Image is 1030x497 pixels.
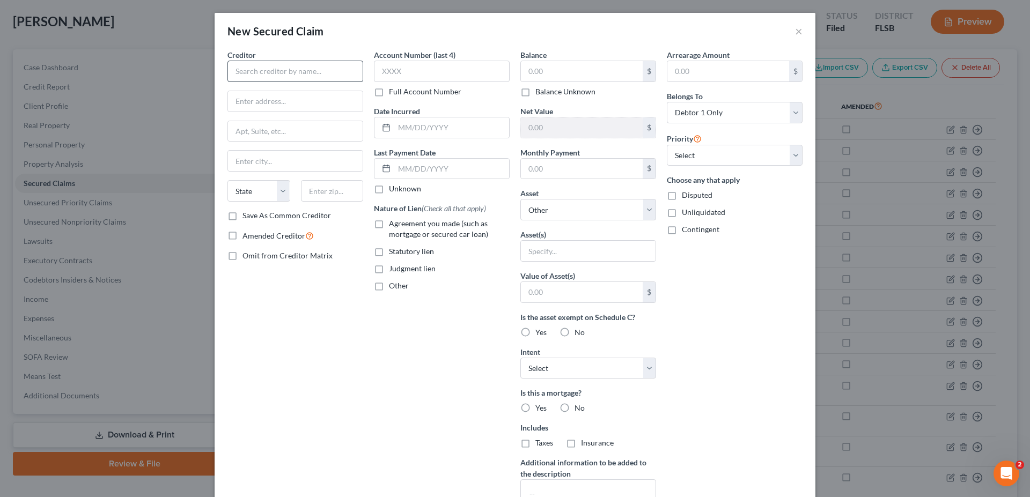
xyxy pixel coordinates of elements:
[520,106,553,117] label: Net Value
[389,219,488,239] span: Agreement you made (such as mortgage or secured car loan)
[422,204,486,213] span: (Check all that apply)
[643,61,656,81] div: $
[520,387,656,398] label: Is this a mortgage?
[521,117,643,138] input: 0.00
[374,61,510,82] input: XXXX
[682,225,719,234] span: Contingent
[1016,461,1024,469] span: 2
[520,270,575,281] label: Value of Asset(s)
[667,132,702,145] label: Priority
[535,438,553,447] span: Taxes
[643,117,656,138] div: $
[389,86,461,97] label: Full Account Number
[789,61,802,81] div: $
[575,403,585,412] span: No
[389,183,421,194] label: Unknown
[520,457,656,479] label: Additional information to be added to the description
[581,438,614,447] span: Insurance
[520,147,580,158] label: Monthly Payment
[389,281,409,290] span: Other
[682,207,725,217] span: Unliquidated
[301,180,364,202] input: Enter zip...
[667,92,703,101] span: Belongs To
[228,151,363,171] input: Enter city...
[682,190,712,199] span: Disputed
[242,251,333,260] span: Omit from Creditor Matrix
[520,229,546,240] label: Asset(s)
[389,247,434,256] span: Statutory lien
[394,117,509,138] input: MM/DD/YYYY
[575,328,585,337] span: No
[228,121,363,142] input: Apt, Suite, etc...
[389,264,436,273] span: Judgment lien
[520,49,547,61] label: Balance
[535,403,547,412] span: Yes
[667,61,789,81] input: 0.00
[535,86,595,97] label: Balance Unknown
[374,203,486,214] label: Nature of Lien
[374,106,420,117] label: Date Incurred
[667,49,730,61] label: Arrearage Amount
[374,49,455,61] label: Account Number (last 4)
[520,422,656,433] label: Includes
[227,24,324,39] div: New Secured Claim
[643,282,656,302] div: $
[643,159,656,179] div: $
[795,25,803,38] button: ×
[227,61,363,82] input: Search creditor by name...
[521,61,643,81] input: 0.00
[520,311,656,323] label: Is the asset exempt on Schedule C?
[994,461,1019,486] iframe: Intercom live chat
[520,346,540,358] label: Intent
[242,210,331,221] label: Save As Common Creditor
[521,159,643,179] input: 0.00
[521,282,643,302] input: 0.00
[227,50,256,60] span: Creditor
[520,189,539,198] span: Asset
[374,147,436,158] label: Last Payment Date
[667,174,803,186] label: Choose any that apply
[394,159,509,179] input: MM/DD/YYYY
[535,328,547,337] span: Yes
[521,241,656,261] input: Specify...
[228,91,363,112] input: Enter address...
[242,231,305,240] span: Amended Creditor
